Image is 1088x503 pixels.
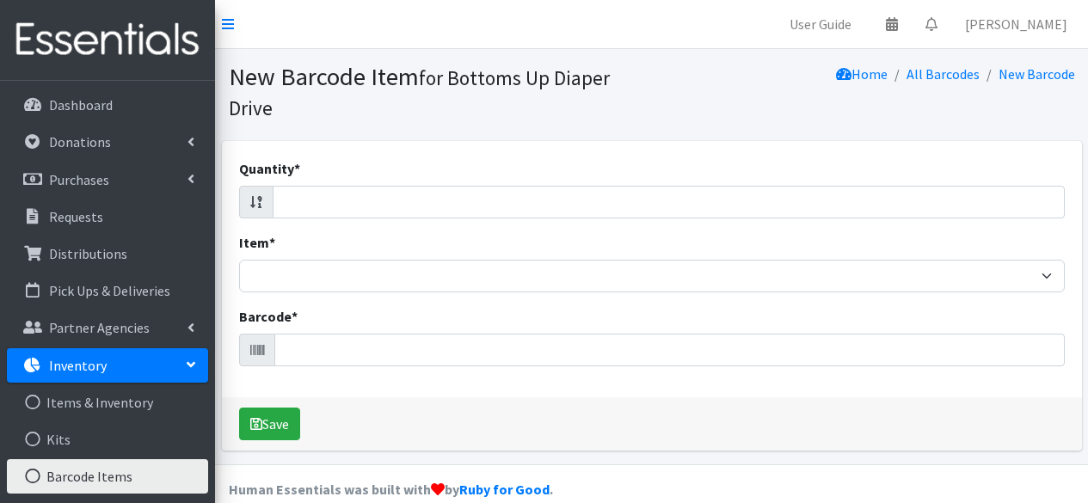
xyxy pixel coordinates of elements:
[7,88,208,122] a: Dashboard
[49,245,127,262] p: Distributions
[49,171,109,188] p: Purchases
[7,125,208,159] a: Donations
[229,481,553,498] strong: Human Essentials was built with by .
[49,208,103,225] p: Requests
[49,357,107,374] p: Inventory
[7,199,208,234] a: Requests
[239,158,300,179] label: Quantity
[951,7,1081,41] a: [PERSON_NAME]
[7,11,208,69] img: HumanEssentials
[239,306,298,327] label: Barcode
[229,65,610,120] small: for Bottoms Up Diaper Drive
[7,236,208,271] a: Distributions
[7,163,208,197] a: Purchases
[776,7,865,41] a: User Guide
[7,348,208,383] a: Inventory
[999,65,1075,83] a: New Barcode
[229,62,646,121] h1: New Barcode Item
[7,273,208,308] a: Pick Ups & Deliveries
[7,310,208,345] a: Partner Agencies
[7,385,208,420] a: Items & Inventory
[49,133,111,150] p: Donations
[294,160,300,177] abbr: required
[292,308,298,325] abbr: required
[907,65,980,83] a: All Barcodes
[49,319,150,336] p: Partner Agencies
[7,422,208,457] a: Kits
[269,234,275,251] abbr: required
[836,65,888,83] a: Home
[7,459,208,494] a: Barcode Items
[49,96,113,113] p: Dashboard
[459,481,550,498] a: Ruby for Good
[239,232,275,253] label: Item
[49,282,170,299] p: Pick Ups & Deliveries
[239,408,300,440] button: Save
